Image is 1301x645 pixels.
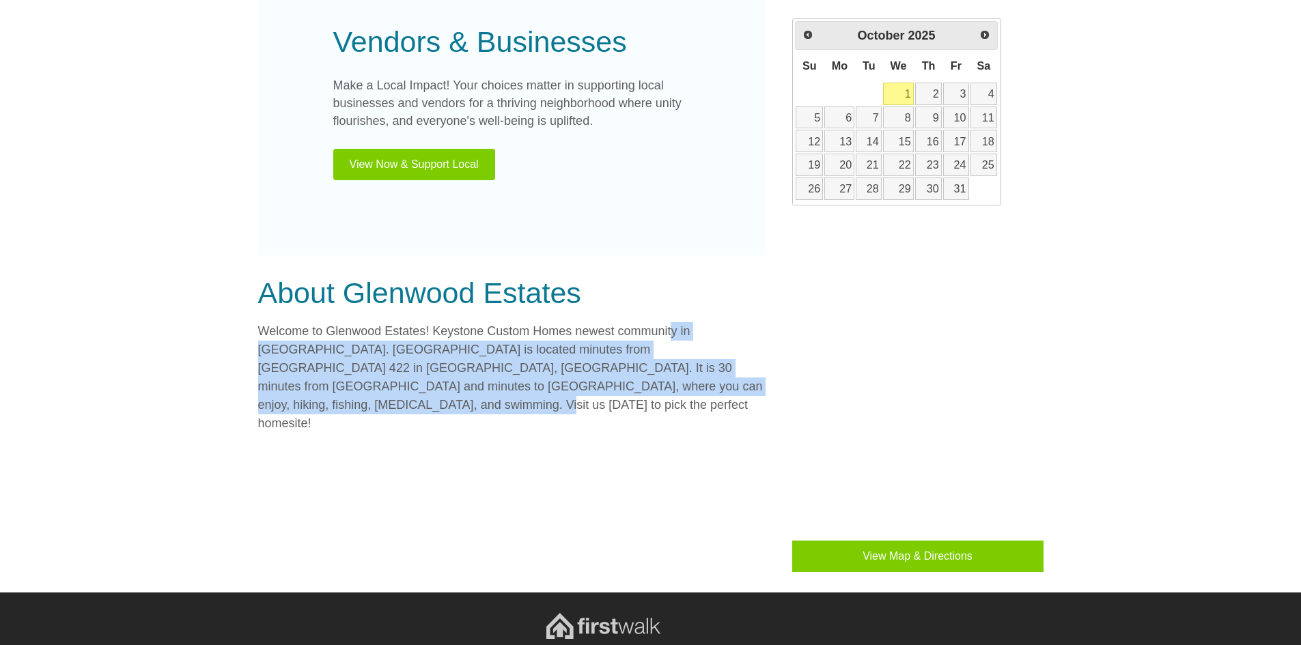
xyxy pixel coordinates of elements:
span: Tuesday [863,59,876,72]
a: 26 [796,177,823,200]
a: 3 [943,83,969,105]
span: Thursday [922,59,936,72]
a: 25 [970,154,997,176]
span: Wednesday [891,59,907,72]
a: 19 [796,154,823,176]
a: 14 [856,130,882,152]
a: 5 [796,106,823,129]
a: 22 [883,154,914,176]
span: Saturday [977,59,990,72]
a: 18 [970,130,997,152]
button: View Map & Directions [792,541,1044,572]
a: 27 [824,177,854,200]
a: 29 [883,177,914,200]
span: Next [979,29,990,40]
p: Make a Local Impact! Your choices matter in supporting local businesses and vendors for a thrivin... [333,77,690,130]
a: 6 [824,106,854,129]
a: 2 [915,83,942,105]
a: 8 [883,106,914,129]
a: 20 [824,154,854,176]
a: 23 [915,154,942,176]
p: Welcome to Glenwood Estates! Keystone Custom Homes newest community in [GEOGRAPHIC_DATA]. [GEOGRA... [258,322,765,433]
a: 28 [856,177,882,200]
a: 13 [824,130,854,152]
a: Next [974,23,996,45]
a: 11 [970,106,997,129]
a: 10 [943,106,969,129]
span: 2025 [908,29,935,42]
img: FirstWalk [546,613,660,639]
span: October [857,29,904,42]
h3: About Glenwood Estates [258,276,765,311]
div: Vendors & Businesses [333,20,690,64]
button: View Now & Support Local [333,149,495,180]
a: 30 [915,177,942,200]
a: 16 [915,130,942,152]
span: Prev [802,29,813,40]
a: 31 [943,177,969,200]
a: 24 [943,154,969,176]
a: 15 [883,130,914,152]
a: 17 [943,130,969,152]
span: Friday [951,59,962,72]
span: Monday [832,59,848,72]
a: 1 [883,83,914,105]
a: 4 [970,83,997,105]
a: 9 [915,106,942,129]
a: 21 [856,154,882,176]
a: Prev [797,23,819,45]
a: 12 [796,130,823,152]
span: Sunday [802,59,817,72]
a: 7 [856,106,882,129]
